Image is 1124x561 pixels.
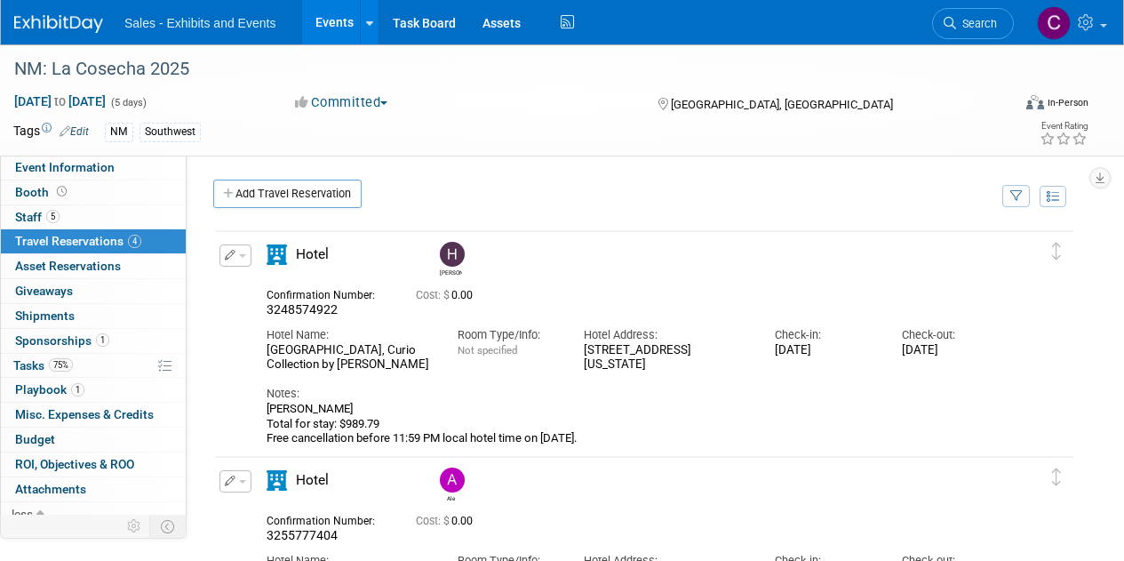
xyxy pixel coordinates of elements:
[1,502,186,526] a: less
[15,407,154,421] span: Misc. Expenses & Credits
[1,477,186,501] a: Attachments
[458,327,558,343] div: Room Type/Info:
[931,92,1088,119] div: Event Format
[458,344,517,357] span: Not specified
[60,125,89,138] a: Edit
[96,333,109,347] span: 1
[416,289,480,301] span: 0.00
[1,229,186,253] a: Travel Reservations4
[440,242,465,267] img: Heather Pillman
[15,333,109,348] span: Sponsorships
[15,482,86,496] span: Attachments
[15,259,121,273] span: Asset Reservations
[15,160,115,174] span: Event Information
[775,327,875,343] div: Check-in:
[440,468,465,493] img: Ale Gonzalez
[109,97,147,108] span: (5 days)
[267,327,431,343] div: Hotel Name:
[267,284,389,302] div: Confirmation Number:
[902,327,1002,343] div: Check-out:
[52,94,68,108] span: to
[267,302,338,317] span: 3248574922
[119,515,150,538] td: Personalize Event Tab Strip
[267,244,287,265] i: Hotel
[1040,122,1088,131] div: Event Rating
[15,234,141,248] span: Travel Reservations
[416,289,451,301] span: Cost: $
[1052,243,1061,260] i: Click and drag to move item
[213,180,362,208] a: Add Travel Reservation
[435,468,466,502] div: Ale Gonzalez
[1,304,186,328] a: Shipments
[584,327,748,343] div: Hotel Address:
[1047,96,1088,109] div: In-Person
[140,123,201,141] div: Southwest
[15,382,84,397] span: Playbook
[902,343,1002,358] div: [DATE]
[15,457,134,471] span: ROI, Objectives & ROO
[8,53,997,85] div: NM: La Cosecha 2025
[13,358,73,373] span: Tasks
[49,358,73,372] span: 75%
[435,242,466,276] div: Heather Pillman
[440,267,462,276] div: Heather Pillman
[124,16,275,30] span: Sales - Exhibits and Events
[53,185,70,198] span: Booth not reserved yet
[1,378,186,402] a: Playbook1
[15,309,75,323] span: Shipments
[267,343,431,373] div: [GEOGRAPHIC_DATA], Curio Collection by [PERSON_NAME]
[1037,6,1071,40] img: Christine Lurz
[267,528,338,542] span: 3255777404
[267,402,1002,445] div: [PERSON_NAME] Total for stay: $989.79 Free cancellation before 11:59 PM local hotel time on [DATE].
[1010,191,1023,203] i: Filter by Traveler
[14,15,103,33] img: ExhibitDay
[267,386,1002,402] div: Notes:
[296,246,329,262] span: Hotel
[1,254,186,278] a: Asset Reservations
[1,453,186,477] a: ROI, Objectives & ROO
[416,515,451,527] span: Cost: $
[71,383,84,397] span: 1
[416,515,480,527] span: 0.00
[13,93,107,109] span: [DATE] [DATE]
[1,205,186,229] a: Staff5
[15,432,55,446] span: Budget
[1052,469,1061,486] i: Click and drag to move item
[15,210,60,224] span: Staff
[932,8,1014,39] a: Search
[289,93,395,112] button: Committed
[15,185,70,199] span: Booth
[1026,95,1044,109] img: Format-Inperson.png
[1,403,186,427] a: Misc. Expenses & Credits
[1,180,186,204] a: Booth
[1,329,186,353] a: Sponsorships1
[671,98,893,111] span: [GEOGRAPHIC_DATA], [GEOGRAPHIC_DATA]
[584,343,748,373] div: [STREET_ADDRESS][US_STATE]
[296,472,329,488] span: Hotel
[1,279,186,303] a: Giveaways
[12,507,33,521] span: less
[15,284,73,298] span: Giveaways
[440,493,462,502] div: Ale Gonzalez
[267,509,389,528] div: Confirmation Number:
[775,343,875,358] div: [DATE]
[46,210,60,223] span: 5
[128,235,141,248] span: 4
[267,470,287,491] i: Hotel
[1,354,186,378] a: Tasks75%
[150,515,187,538] td: Toggle Event Tabs
[1,156,186,180] a: Event Information
[105,123,133,141] div: NM
[13,122,89,142] td: Tags
[1,428,186,452] a: Budget
[956,17,997,30] span: Search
